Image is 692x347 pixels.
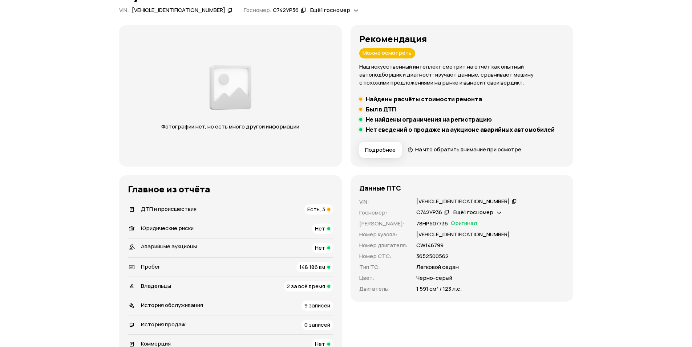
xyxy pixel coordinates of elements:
h5: Был в ДТП [366,106,396,113]
p: Номер СТС : [359,252,408,260]
h5: Нет сведений о продаже на аукционе аварийных автомобилей [366,126,555,133]
span: История продаж [141,321,186,328]
p: Госномер : [359,209,408,217]
p: Легковой седан [416,263,459,271]
span: ДТП и происшествия [141,205,197,213]
span: История обслуживания [141,301,203,309]
span: Ещё 1 госномер [310,6,350,14]
p: 78НР507736 [416,220,448,228]
div: [VEHICLE_IDENTIFICATION_NUMBER] [416,198,510,205]
span: 2 за всё время [287,282,325,290]
span: Владельцы [141,282,171,290]
span: Оригинал [451,220,477,228]
span: Пробег [141,263,161,270]
p: Черно-серый [416,274,452,282]
h3: Рекомендация [359,34,564,44]
span: Нет [315,225,325,232]
p: СW146799 [416,241,444,249]
p: Номер двигателя : [359,241,408,249]
div: С742УР36 [416,209,442,216]
p: [VEHICLE_IDENTIFICATION_NUMBER] [416,230,510,238]
span: 9 записей [304,302,330,309]
span: На что обратить внимание при осмотре [415,146,521,153]
p: 1 591 см³ / 123 л.с. [416,285,462,293]
span: Есть, 3 [307,205,325,213]
p: Двигатель : [359,285,408,293]
p: Номер кузова : [359,230,408,238]
p: 3652500562 [416,252,449,260]
span: 148 186 км [299,263,325,271]
h5: Найдены расчёты стоимости ремонта [366,95,482,103]
button: Подробнее [359,142,402,158]
h5: Не найдены ограничения на регистрацию [366,116,492,123]
div: С742УР36 [273,7,299,14]
span: VIN : [119,6,129,14]
p: Наш искусственный интеллект смотрит на отчёт как опытный автоподборщик и диагност: изучает данные... [359,63,564,87]
p: VIN : [359,198,408,206]
span: Госномер: [244,6,272,14]
p: Тип ТС : [359,263,408,271]
p: Фотографий нет, но есть много другой информации [154,123,307,131]
h3: Главное из отчёта [128,184,333,194]
span: Ещё 1 госномер [453,208,493,216]
img: d89e54fb62fcf1f0.png [207,61,253,114]
div: Можно осмотреть [359,48,415,58]
span: 0 записей [304,321,330,328]
span: Аварийные аукционы [141,242,197,250]
span: Юридические риски [141,224,194,232]
a: На что обратить внимание при осмотре [408,146,522,153]
p: Цвет : [359,274,408,282]
span: Подробнее [365,146,396,154]
h4: Данные ПТС [359,184,401,192]
span: Нет [315,244,325,252]
div: [VEHICLE_IDENTIFICATION_NUMBER] [132,7,225,14]
p: [PERSON_NAME] : [359,220,408,228]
